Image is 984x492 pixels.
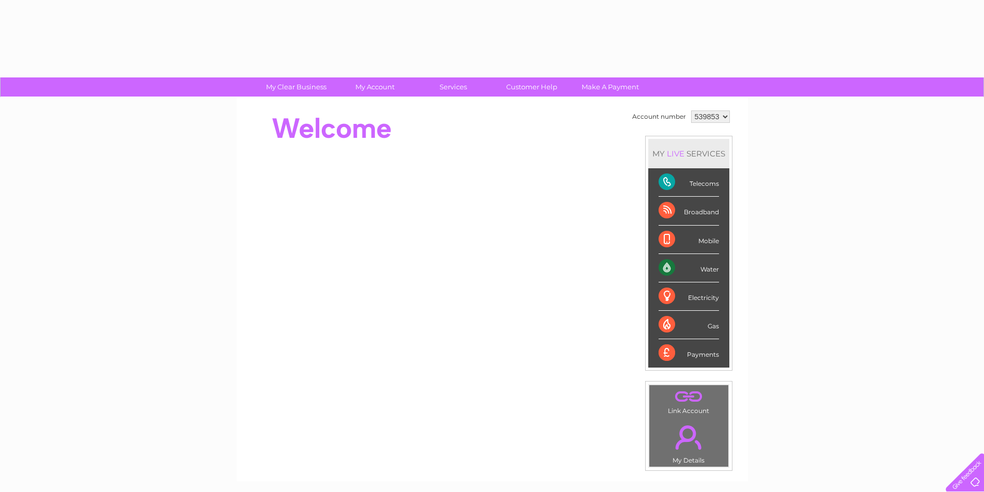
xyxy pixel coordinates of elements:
div: Mobile [659,226,719,254]
div: Telecoms [659,168,719,197]
a: . [652,419,726,455]
div: LIVE [665,149,686,158]
a: . [652,388,726,406]
a: My Clear Business [254,77,339,97]
a: Customer Help [489,77,574,97]
div: MY SERVICES [648,139,729,168]
a: Services [411,77,496,97]
td: My Details [649,417,729,467]
div: Gas [659,311,719,339]
a: Make A Payment [568,77,653,97]
div: Electricity [659,282,719,311]
div: Broadband [659,197,719,225]
a: My Account [332,77,417,97]
div: Water [659,254,719,282]
div: Payments [659,339,719,367]
td: Account number [630,108,689,125]
td: Link Account [649,385,729,417]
